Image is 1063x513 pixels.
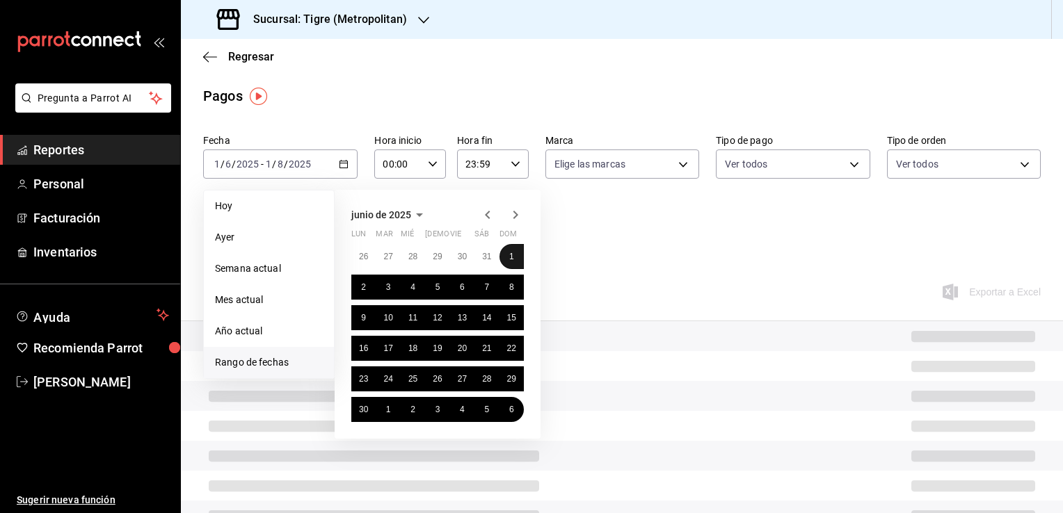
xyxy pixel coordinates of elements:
a: Pregunta a Parrot AI [10,101,171,115]
abbr: 5 de julio de 2025 [484,405,489,414]
button: 1 de junio de 2025 [499,244,524,269]
abbr: lunes [351,229,366,244]
button: 28 de junio de 2025 [474,366,499,391]
button: 13 de junio de 2025 [450,305,474,330]
button: 8 de junio de 2025 [499,275,524,300]
button: 6 de julio de 2025 [499,397,524,422]
abbr: 21 de junio de 2025 [482,343,491,353]
button: 7 de junio de 2025 [474,275,499,300]
abbr: 26 de mayo de 2025 [359,252,368,261]
span: / [221,158,225,170]
h3: Sucursal: Tigre (Metropolitan) [242,11,407,28]
button: 28 de mayo de 2025 [401,244,425,269]
abbr: 17 de junio de 2025 [383,343,392,353]
button: 3 de julio de 2025 [425,397,449,422]
label: Hora inicio [374,136,446,145]
span: / [232,158,236,170]
input: -- [265,158,272,170]
button: 14 de junio de 2025 [474,305,499,330]
span: Ayuda [33,307,151,323]
button: 21 de junio de 2025 [474,336,499,361]
button: 30 de mayo de 2025 [450,244,474,269]
img: Tooltip marker [250,88,267,105]
abbr: 1 de julio de 2025 [386,405,391,414]
span: Ver todos [896,157,938,171]
div: Pagos [203,85,243,106]
button: 27 de mayo de 2025 [376,244,400,269]
button: 1 de julio de 2025 [376,397,400,422]
button: 11 de junio de 2025 [401,305,425,330]
span: Ayer [215,230,323,245]
abbr: 28 de junio de 2025 [482,374,491,384]
abbr: 26 de junio de 2025 [433,374,442,384]
label: Tipo de orden [887,136,1041,145]
span: / [284,158,288,170]
abbr: 11 de junio de 2025 [408,313,417,323]
button: 26 de mayo de 2025 [351,244,376,269]
abbr: 20 de junio de 2025 [458,343,467,353]
button: 20 de junio de 2025 [450,336,474,361]
span: Facturación [33,209,169,227]
abbr: 5 de junio de 2025 [435,282,440,292]
input: -- [225,158,232,170]
span: Recomienda Parrot [33,339,169,357]
span: Personal [33,174,169,193]
button: 2 de junio de 2025 [351,275,376,300]
button: 16 de junio de 2025 [351,336,376,361]
span: Inventarios [33,243,169,261]
button: 3 de junio de 2025 [376,275,400,300]
abbr: 4 de julio de 2025 [460,405,465,414]
abbr: 6 de julio de 2025 [509,405,514,414]
input: ---- [288,158,312,170]
span: Rango de fechas [215,355,323,370]
span: Elige las marcas [554,157,625,171]
button: Regresar [203,50,274,63]
button: 4 de julio de 2025 [450,397,474,422]
abbr: 4 de junio de 2025 [410,282,415,292]
abbr: 27 de mayo de 2025 [383,252,392,261]
abbr: 27 de junio de 2025 [458,374,467,384]
abbr: 6 de junio de 2025 [460,282,465,292]
span: Ver todos [725,157,767,171]
abbr: 29 de junio de 2025 [507,374,516,384]
abbr: domingo [499,229,517,244]
abbr: 14 de junio de 2025 [482,313,491,323]
abbr: 13 de junio de 2025 [458,313,467,323]
abbr: martes [376,229,392,244]
abbr: viernes [450,229,461,244]
button: 22 de junio de 2025 [499,336,524,361]
abbr: 15 de junio de 2025 [507,313,516,323]
span: [PERSON_NAME] [33,373,169,391]
label: Fecha [203,136,358,145]
abbr: 2 de junio de 2025 [361,282,366,292]
span: Reportes [33,140,169,159]
button: 26 de junio de 2025 [425,366,449,391]
span: / [272,158,276,170]
input: ---- [236,158,259,170]
abbr: 18 de junio de 2025 [408,343,417,353]
button: 9 de junio de 2025 [351,305,376,330]
abbr: 1 de junio de 2025 [509,252,514,261]
abbr: 19 de junio de 2025 [433,343,442,353]
button: 5 de julio de 2025 [474,397,499,422]
button: 6 de junio de 2025 [450,275,474,300]
abbr: 22 de junio de 2025 [507,343,516,353]
abbr: 12 de junio de 2025 [433,313,442,323]
abbr: 7 de junio de 2025 [484,282,489,292]
abbr: 8 de junio de 2025 [509,282,514,292]
button: 29 de mayo de 2025 [425,244,449,269]
label: Hora fin [457,136,529,145]
button: 19 de junio de 2025 [425,336,449,361]
button: 10 de junio de 2025 [376,305,400,330]
span: Sugerir nueva función [17,493,169,507]
abbr: miércoles [401,229,414,244]
button: 15 de junio de 2025 [499,305,524,330]
button: 12 de junio de 2025 [425,305,449,330]
abbr: sábado [474,229,489,244]
abbr: 10 de junio de 2025 [383,313,392,323]
button: 17 de junio de 2025 [376,336,400,361]
span: Mes actual [215,293,323,307]
button: 31 de mayo de 2025 [474,244,499,269]
abbr: 29 de mayo de 2025 [433,252,442,261]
